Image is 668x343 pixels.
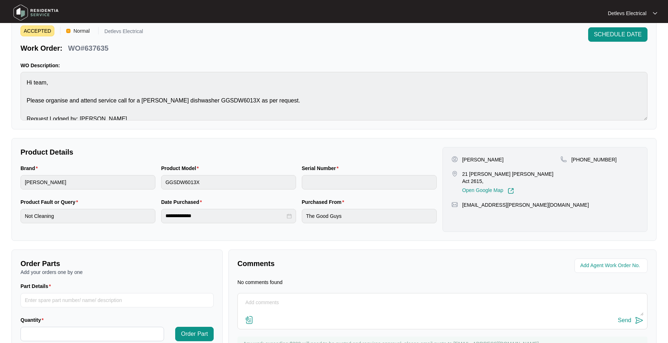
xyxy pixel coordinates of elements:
input: Add Agent Work Order No. [580,261,643,270]
label: Purchased From [302,198,347,206]
input: Purchased From [302,209,437,223]
p: WO#637635 [68,43,108,53]
input: Product Model [161,175,296,189]
img: user-pin [451,156,458,163]
label: Quantity [21,316,46,324]
label: Date Purchased [161,198,205,206]
label: Product Fault or Query [21,198,81,206]
p: [PHONE_NUMBER] [571,156,617,163]
p: [EMAIL_ADDRESS][PERSON_NAME][DOMAIN_NAME] [462,201,589,209]
img: map-pin [560,156,567,163]
img: Link-External [508,188,514,194]
p: Work Order: [21,43,62,53]
p: [PERSON_NAME] [462,156,504,163]
a: Open Google Map [462,188,514,194]
label: Product Model [161,165,202,172]
span: ACCEPTED [21,26,54,36]
img: residentia service logo [11,2,61,23]
img: file-attachment-doc.svg [245,316,254,324]
button: SCHEDULE DATE [588,27,647,42]
img: Vercel Logo [66,29,71,33]
div: Send [618,317,631,324]
p: Detlevs Electrical [104,29,143,36]
textarea: Hi team, Please organise and attend service call for a [PERSON_NAME] dishwasher GGSDW6013X as per... [21,72,647,120]
span: Order Part [181,330,208,338]
label: Part Details [21,283,54,290]
p: Product Details [21,147,437,157]
img: dropdown arrow [653,12,657,15]
p: Detlevs Electrical [608,10,646,17]
input: Product Fault or Query [21,209,155,223]
button: Send [618,316,644,325]
input: Quantity [21,327,164,341]
img: map-pin [451,170,458,177]
label: Serial Number [302,165,341,172]
input: Part Details [21,293,214,307]
p: Add your orders one by one [21,269,214,276]
button: Order Part [175,327,214,341]
span: SCHEDULE DATE [594,30,642,39]
p: Order Parts [21,259,214,269]
input: Date Purchased [165,212,285,220]
span: Normal [71,26,92,36]
label: Brand [21,165,41,172]
p: 21 [PERSON_NAME] [PERSON_NAME] Act 2615, [462,170,561,185]
input: Serial Number [302,175,437,189]
p: No comments found [237,279,282,286]
p: Comments [237,259,437,269]
input: Brand [21,175,155,189]
p: WO Description: [21,62,647,69]
img: send-icon.svg [635,316,644,325]
img: map-pin [451,201,458,208]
